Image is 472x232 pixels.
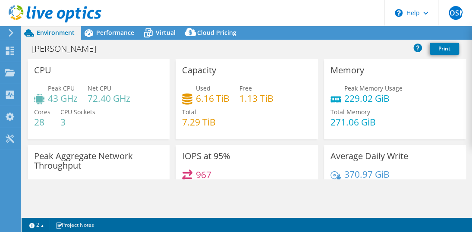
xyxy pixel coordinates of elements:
[34,66,51,75] h3: CPU
[344,84,403,92] span: Peak Memory Usage
[60,108,95,116] span: CPU Sockets
[239,84,252,92] span: Free
[239,94,273,103] h4: 1.13 TiB
[196,94,230,103] h4: 6.16 TiB
[88,84,111,92] span: Net CPU
[34,108,50,116] span: Cores
[156,28,176,37] span: Virtual
[182,151,230,161] h3: IOPS at 95%
[330,108,370,116] span: Total Memory
[344,169,390,179] h4: 370.97 GiB
[28,44,110,53] h1: [PERSON_NAME]
[395,9,403,17] svg: \n
[344,94,403,103] h4: 229.02 GiB
[430,43,459,55] a: Print
[48,94,78,103] h4: 43 GHz
[96,28,134,37] span: Performance
[182,66,216,75] h3: Capacity
[23,219,50,230] a: 2
[88,94,130,103] h4: 72.40 GHz
[37,28,75,37] span: Environment
[196,170,211,179] h4: 967
[182,117,216,127] h4: 7.29 TiB
[330,151,408,161] h3: Average Daily Write
[34,151,163,170] h3: Peak Aggregate Network Throughput
[60,117,95,127] h4: 3
[330,117,376,127] h4: 271.06 GiB
[182,108,196,116] span: Total
[197,28,236,37] span: Cloud Pricing
[330,66,364,75] h3: Memory
[48,84,75,92] span: Peak CPU
[34,117,50,127] h4: 28
[50,219,100,230] a: Project Notes
[196,84,211,92] span: Used
[449,6,463,20] span: ROSM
